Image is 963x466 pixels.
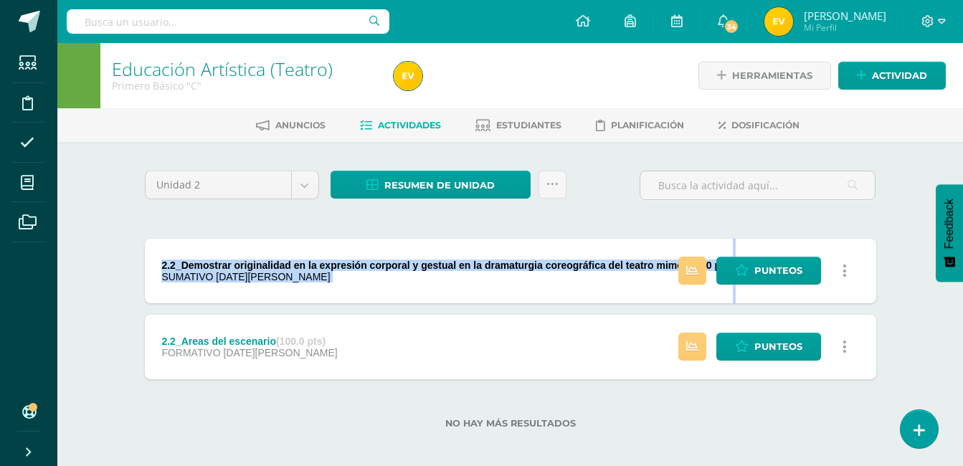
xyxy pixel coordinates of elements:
a: Herramientas [698,62,831,90]
span: Estudiantes [496,120,561,130]
a: Punteos [716,333,821,361]
input: Busca un usuario... [67,9,389,34]
input: Busca la actividad aquí... [640,171,875,199]
span: Unidad 2 [156,171,280,199]
span: Punteos [754,257,802,284]
span: [PERSON_NAME] [804,9,886,23]
a: Punteos [716,257,821,285]
span: Planificación [611,120,684,130]
strong: (100.0 pts) [276,336,326,347]
span: Anuncios [275,120,326,130]
a: Actividad [838,62,946,90]
a: Anuncios [256,114,326,137]
img: 6cf6ebbed3df23cf0b446eb828a6a182.png [764,7,793,36]
span: 34 [724,19,739,34]
label: No hay más resultados [145,418,876,429]
span: SUMATIVO [161,271,213,282]
span: Resumen de unidad [384,172,495,199]
button: Feedback - Mostrar encuesta [936,184,963,282]
a: Planificación [596,114,684,137]
span: Actividades [378,120,441,130]
a: Resumen de unidad [331,171,531,199]
span: Punteos [754,333,802,360]
img: 6cf6ebbed3df23cf0b446eb828a6a182.png [394,62,422,90]
div: 2.2_Areas del escenario [161,336,337,347]
span: Herramientas [732,62,812,89]
span: Feedback [943,199,956,249]
span: Actividad [872,62,927,89]
div: Primero Básico 'C' [112,79,376,92]
div: 2.2_Demostrar originalidad en la expresión corporal y gestual en la dramaturgia coreográfica del ... [161,260,733,271]
a: Educación Artística (Teatro) [112,57,333,81]
a: Actividades [360,114,441,137]
span: [DATE][PERSON_NAME] [216,271,330,282]
h1: Educación Artística (Teatro) [112,59,376,79]
span: FORMATIVO [161,347,220,358]
a: Dosificación [718,114,800,137]
a: Estudiantes [475,114,561,137]
span: Dosificación [731,120,800,130]
span: Mi Perfil [804,22,886,34]
span: [DATE][PERSON_NAME] [223,347,337,358]
a: Unidad 2 [146,171,318,199]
